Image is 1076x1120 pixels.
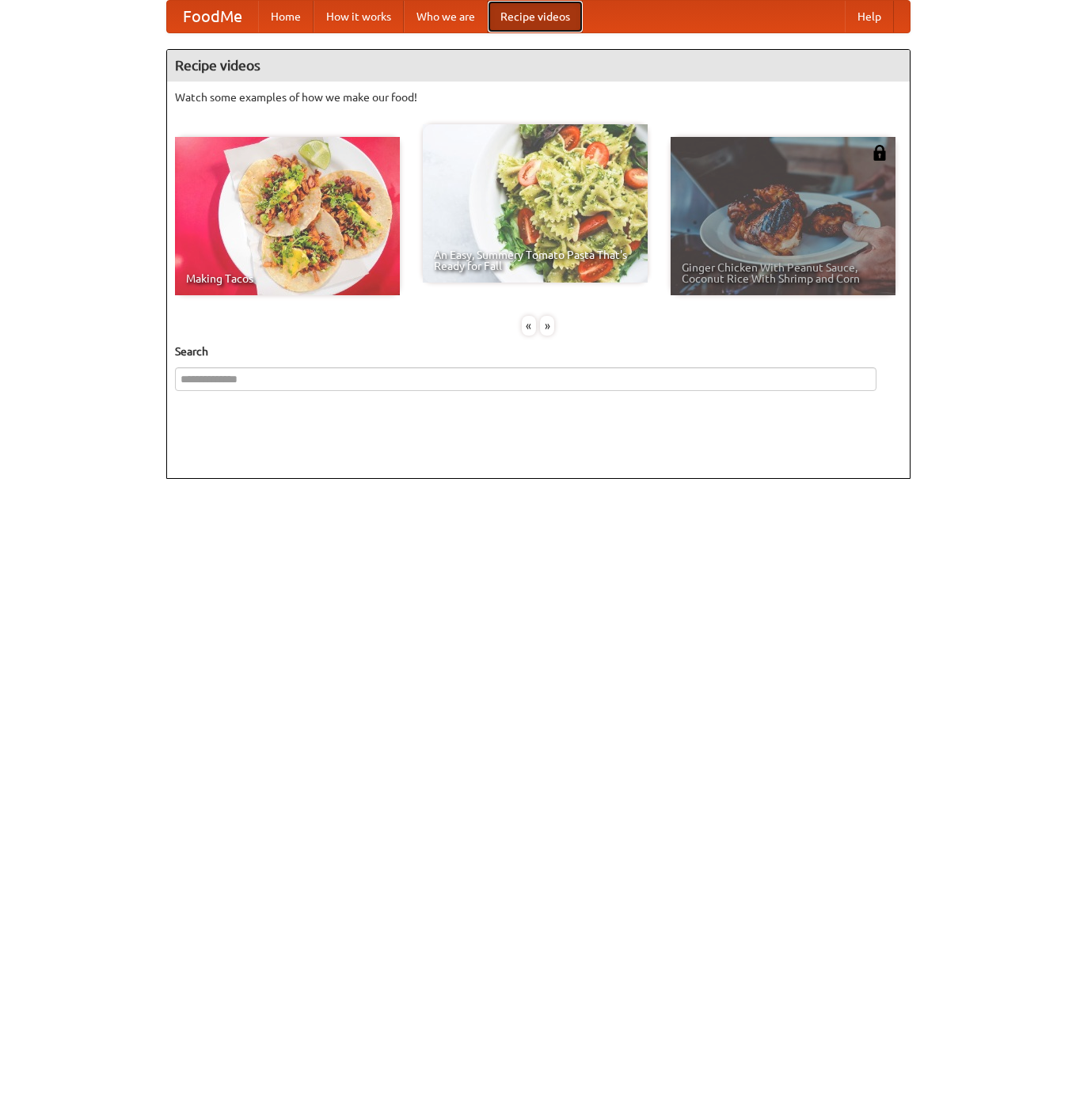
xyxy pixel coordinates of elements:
p: Watch some examples of how we make our food! [175,89,902,105]
h5: Search [175,344,902,359]
div: » [540,316,554,336]
h4: Recipe videos [167,50,910,82]
a: Recipe videos [488,1,583,32]
div: « [522,316,536,336]
span: Making Tacos [186,273,389,284]
a: An Easy, Summery Tomato Pasta That's Ready for Fall [423,124,648,283]
a: How it works [314,1,404,32]
a: Making Tacos [175,137,400,295]
a: Home [258,1,314,32]
span: An Easy, Summery Tomato Pasta That's Ready for Fall [434,249,637,271]
a: Help [845,1,894,32]
a: FoodMe [167,1,258,32]
img: 483408.png [872,145,888,161]
a: Who we are [404,1,488,32]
